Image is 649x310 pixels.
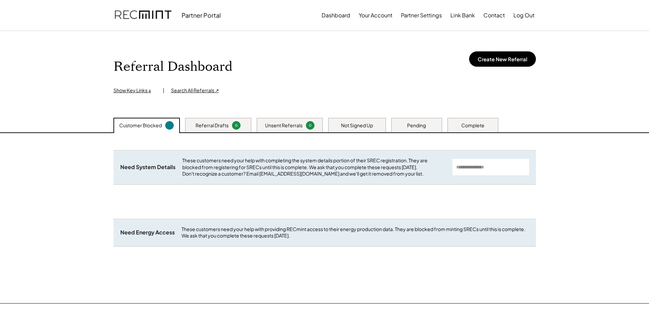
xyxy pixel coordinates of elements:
div: These customers need your help with providing RECmint access to their energy production data. The... [182,226,529,239]
h1: Referral Dashboard [113,59,232,75]
div: 0 [233,123,239,128]
div: Show Key Links ↓ [113,87,156,94]
button: Log Out [513,9,535,22]
div: Complete [461,122,484,129]
img: recmint-logotype%403x.png [115,4,171,27]
div: Unsent Referrals [265,122,303,129]
div: Need System Details [120,164,175,171]
div: Not Signed Up [341,122,373,129]
div: Partner Portal [182,11,221,19]
div: Need Energy Access [120,229,175,236]
button: Partner Settings [401,9,442,22]
button: Contact [483,9,505,22]
img: yH5BAEAAAAALAAAAAABAAEAAAIBRAA7 [256,48,294,85]
button: Link Bank [450,9,475,22]
div: These customers need your help with completing the system details portion of their SREC registrat... [182,157,446,177]
button: Dashboard [322,9,350,22]
button: Your Account [359,9,392,22]
div: | [163,87,164,94]
div: Pending [407,122,426,129]
button: Create New Referral [469,51,536,67]
div: Search All Referrals ↗ [171,87,219,94]
div: Referral Drafts [196,122,229,129]
div: 0 [307,123,313,128]
div: Customer Blocked [119,122,162,129]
